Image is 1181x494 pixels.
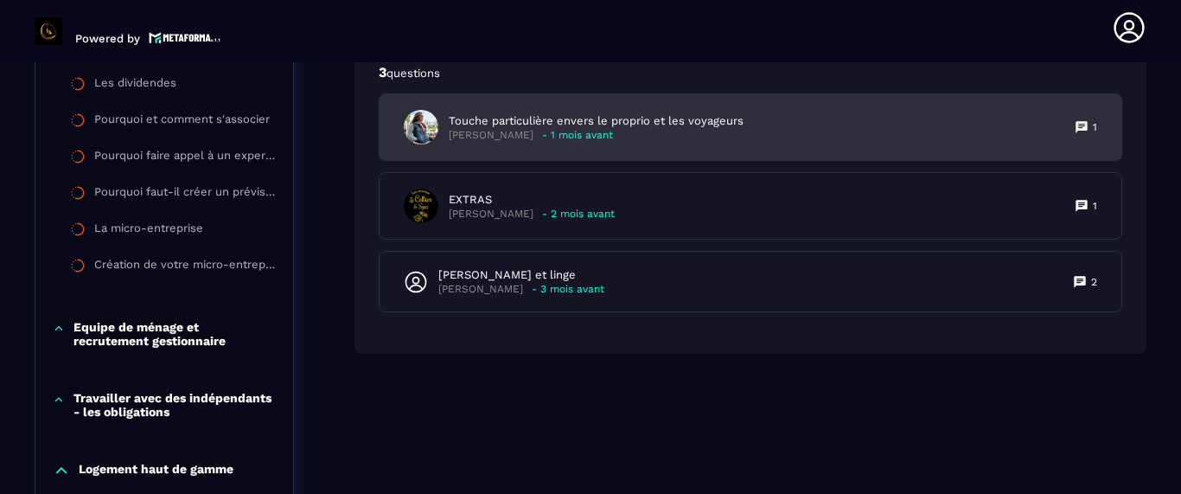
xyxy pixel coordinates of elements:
p: 2 [1091,275,1097,289]
p: Equipe de ménage et recrutement gestionnaire [73,320,276,348]
p: [PERSON_NAME] [449,129,533,142]
div: Les dividendes [94,76,176,95]
p: 1 [1093,199,1097,213]
p: Logement haut de gamme [79,462,233,479]
p: - 1 mois avant [542,129,613,142]
p: [PERSON_NAME] [449,208,533,221]
img: logo [149,30,221,45]
p: Powered by [75,32,140,45]
p: 1 [1093,120,1097,134]
img: logo-branding [35,17,62,45]
div: Pourquoi faire appel à un expert-comptable [94,149,276,168]
div: La micro-entreprise [94,221,203,241]
p: 3 [379,63,1122,82]
p: EXTRAS [449,192,615,208]
div: Pourquoi et comment s'associer [94,112,270,132]
p: Touche particulière envers le proprio et les voyageurs [449,113,744,129]
p: - 3 mois avant [532,283,604,296]
p: - 2 mois avant [542,208,615,221]
p: [PERSON_NAME] et linge [438,267,604,283]
div: Pourquoi faut-il créer un prévisionnel [94,185,276,204]
div: Création de votre micro-entreprise [94,258,276,277]
span: questions [386,67,440,80]
p: [PERSON_NAME] [438,283,523,296]
p: Travailler avec des indépendants - les obligations [73,391,276,419]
